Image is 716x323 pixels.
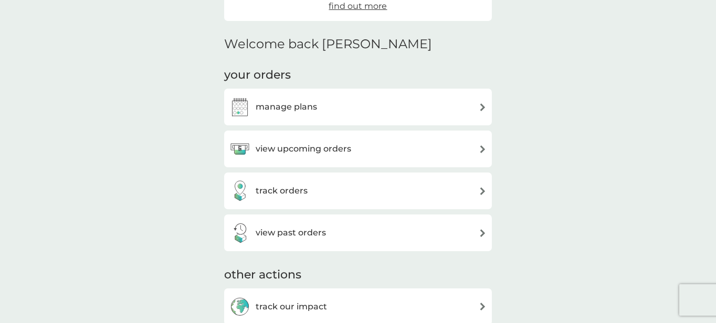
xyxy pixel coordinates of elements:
img: arrow right [479,229,487,237]
h3: track our impact [256,300,327,314]
h3: view past orders [256,226,326,240]
img: arrow right [479,145,487,153]
h3: view upcoming orders [256,142,351,156]
img: arrow right [479,187,487,195]
h3: track orders [256,184,308,198]
h3: your orders [224,67,291,83]
img: arrow right [479,303,487,310]
img: arrow right [479,103,487,111]
h2: Welcome back [PERSON_NAME] [224,37,432,52]
span: find out more [329,1,387,11]
h3: other actions [224,267,301,283]
h3: manage plans [256,100,317,114]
